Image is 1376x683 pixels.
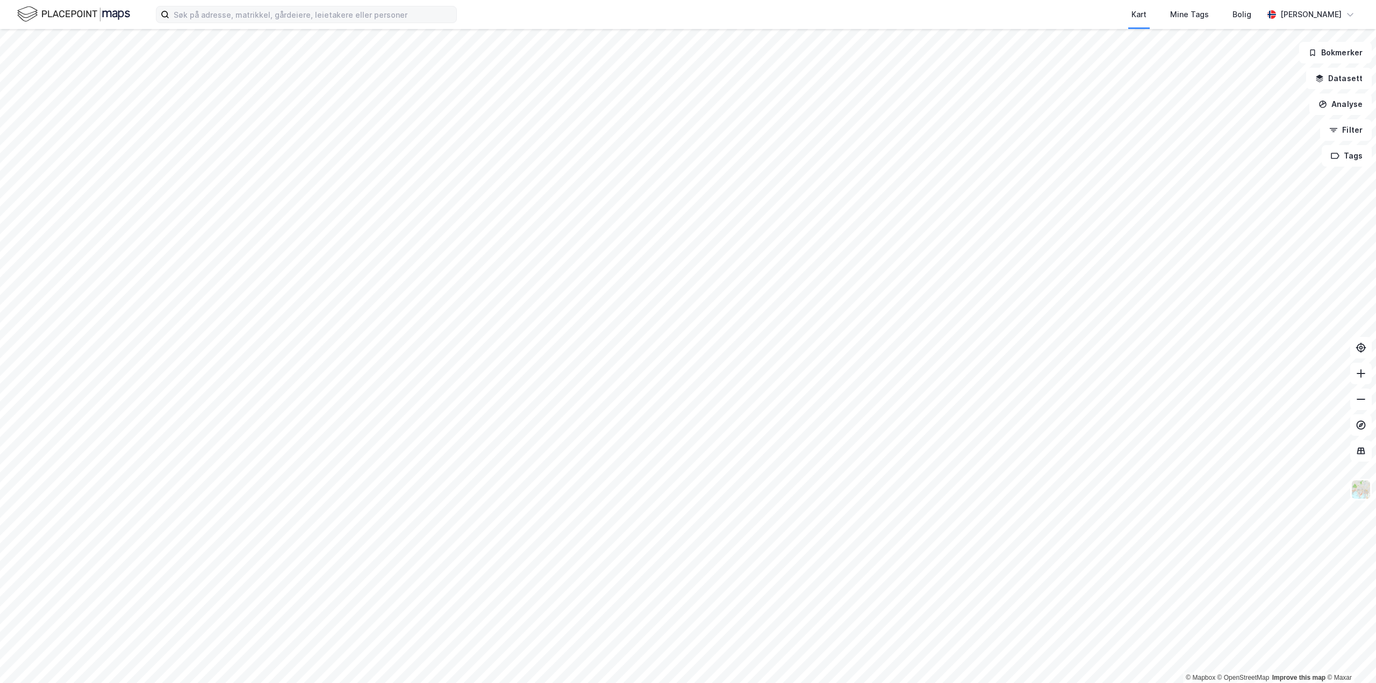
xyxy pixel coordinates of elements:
[1322,631,1376,683] iframe: Chat Widget
[1131,8,1146,21] div: Kart
[1280,8,1342,21] div: [PERSON_NAME]
[1322,631,1376,683] div: Kontrollprogram for chat
[1170,8,1209,21] div: Mine Tags
[169,6,456,23] input: Søk på adresse, matrikkel, gårdeiere, leietakere eller personer
[17,5,130,24] img: logo.f888ab2527a4732fd821a326f86c7f29.svg
[1232,8,1251,21] div: Bolig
